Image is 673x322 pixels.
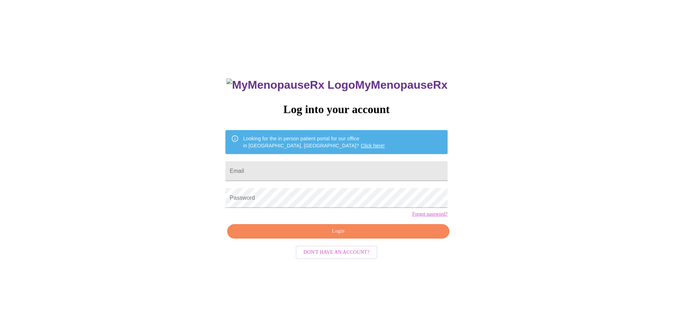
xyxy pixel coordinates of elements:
span: Login [235,227,441,236]
button: Login [227,224,449,239]
h3: MyMenopauseRx [226,78,448,92]
a: Click here! [361,143,385,148]
h3: Log into your account [225,103,447,116]
button: Don't have an account? [296,246,377,259]
span: Don't have an account? [303,248,370,257]
div: Looking for the in person patient portal for our office in [GEOGRAPHIC_DATA], [GEOGRAPHIC_DATA]? [243,132,385,152]
img: MyMenopauseRx Logo [226,78,355,92]
a: Don't have an account? [294,249,379,255]
a: Forgot password? [412,211,448,217]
